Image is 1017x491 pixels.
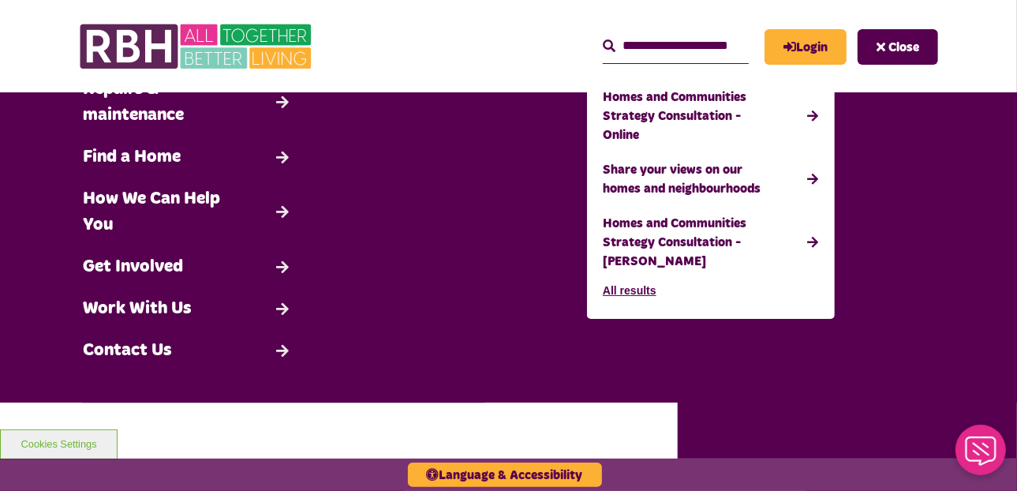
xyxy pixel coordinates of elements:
a: How We Can Help You [75,178,301,246]
button: Navigation [858,29,938,65]
a: MyRBH [765,29,847,65]
img: RBH [79,16,316,77]
a: Contact Us [75,330,301,372]
a: Homes and Communities Strategy Consultation - [PERSON_NAME] [603,206,819,279]
a: Share your views on our homes and neighbourhoods [603,152,819,206]
a: Homes and Communities Strategy Consultation - Online [603,80,819,152]
a: Repairs & maintenance [75,69,301,137]
button: Language & Accessibility [408,463,602,487]
a: Find a Home [75,137,301,178]
span: Close [888,41,919,54]
iframe: Netcall Web Assistant for live chat [946,420,1017,491]
a: Get Involved [75,246,301,288]
a: Work With Us [75,288,301,330]
input: Search [603,29,749,63]
button: All results [603,279,656,303]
